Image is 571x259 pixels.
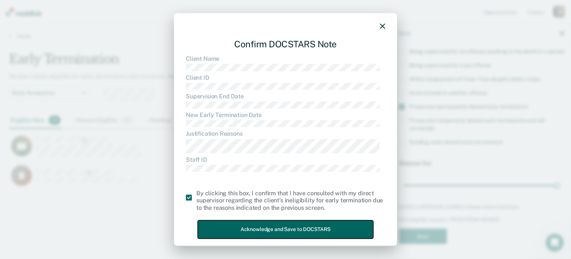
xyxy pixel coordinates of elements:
[186,74,385,81] dt: Client ID
[198,220,373,239] button: Acknowledge and Save to DOCSTARS
[186,111,385,119] dt: New Early Termination Date
[186,56,385,63] dt: Client Name
[196,190,385,211] div: By clicking this box, I confirm that I have consulted with my direct supervisor regarding the cli...
[186,156,385,163] dt: Staff ID
[186,33,385,56] div: Confirm DOCSTARS Note
[186,93,385,100] dt: Supervision End Date
[186,130,385,138] dt: Justification Reasons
